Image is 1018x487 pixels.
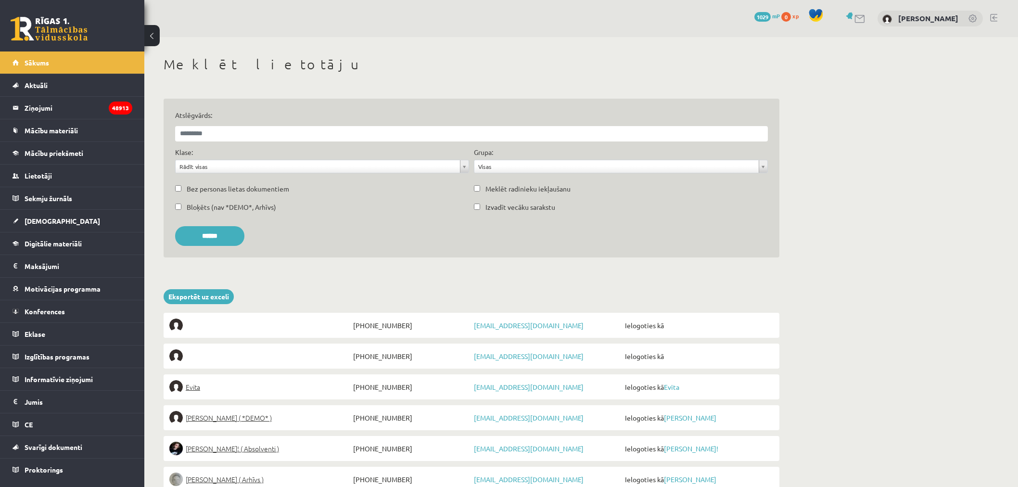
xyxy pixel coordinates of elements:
span: [PHONE_NUMBER] [351,349,471,363]
a: Evita [664,383,679,391]
a: Mācību priekšmeti [13,142,132,164]
span: Konferences [25,307,65,316]
a: Sekmju žurnāls [13,187,132,209]
a: Rīgas 1. Tālmācības vidusskola [11,17,88,41]
label: Meklēt radinieku iekļaušanu [485,184,571,194]
a: Ziņojumi48913 [13,97,132,119]
span: Ielogoties kā [623,319,774,332]
a: [EMAIL_ADDRESS][DOMAIN_NAME] [474,475,584,484]
span: Digitālie materiāli [25,239,82,248]
a: [PERSON_NAME] [664,475,716,484]
span: Izglītības programas [25,352,89,361]
a: [PERSON_NAME]! [664,444,718,453]
span: Informatīvie ziņojumi [25,375,93,384]
a: [PERSON_NAME] [664,413,716,422]
span: Aktuāli [25,81,48,90]
a: CE [13,413,132,436]
a: Evita [169,380,351,394]
legend: Maksājumi [25,255,132,277]
a: Svarīgi dokumenti [13,436,132,458]
a: Digitālie materiāli [13,232,132,255]
span: [PHONE_NUMBER] [351,473,471,486]
span: 0 [781,12,791,22]
a: [DEMOGRAPHIC_DATA] [13,210,132,232]
img: Gatis Cielava [882,14,892,24]
a: Mācību materiāli [13,119,132,141]
a: Lietotāji [13,165,132,187]
img: Sofija Anrio-Karlauska! [169,442,183,455]
span: Evita [186,380,200,394]
span: Svarīgi dokumenti [25,443,82,451]
span: Visas [478,160,755,173]
a: [EMAIL_ADDRESS][DOMAIN_NAME] [474,352,584,360]
span: CE [25,420,33,429]
a: [PERSON_NAME] ( Arhīvs ) [169,473,351,486]
span: Jumis [25,397,43,406]
span: Mācību priekšmeti [25,149,83,157]
a: Visas [474,160,767,173]
a: Sākums [13,51,132,74]
span: Ielogoties kā [623,473,774,486]
span: Ielogoties kā [623,349,774,363]
a: 0 xp [781,12,803,20]
span: Mācību materiāli [25,126,78,135]
a: Eklase [13,323,132,345]
a: [PERSON_NAME]! ( Absolventi ) [169,442,351,455]
i: 48913 [109,102,132,115]
a: [PERSON_NAME] [898,13,958,23]
span: Ielogoties kā [623,442,774,455]
span: Motivācijas programma [25,284,101,293]
span: [PERSON_NAME] ( Arhīvs ) [186,473,264,486]
label: Grupa: [474,147,493,157]
a: Motivācijas programma [13,278,132,300]
img: Evita [169,380,183,394]
span: Ielogoties kā [623,411,774,424]
span: [PHONE_NUMBER] [351,380,471,394]
a: Proktorings [13,459,132,481]
span: [DEMOGRAPHIC_DATA] [25,217,100,225]
legend: Ziņojumi [25,97,132,119]
span: [PERSON_NAME]! ( Absolventi ) [186,442,279,455]
span: Proktorings [25,465,63,474]
h1: Meklēt lietotāju [164,56,779,73]
span: Ielogoties kā [623,380,774,394]
a: [EMAIL_ADDRESS][DOMAIN_NAME] [474,321,584,330]
label: Atslēgvārds: [175,110,768,120]
span: Rādīt visas [179,160,456,173]
a: Rādīt visas [176,160,469,173]
span: xp [792,12,799,20]
a: [EMAIL_ADDRESS][DOMAIN_NAME] [474,413,584,422]
a: Jumis [13,391,132,413]
span: [PERSON_NAME] ( *DEMO* ) [186,411,272,424]
a: Maksājumi [13,255,132,277]
span: mP [772,12,780,20]
a: [EMAIL_ADDRESS][DOMAIN_NAME] [474,383,584,391]
span: [PHONE_NUMBER] [351,319,471,332]
a: Eksportēt uz exceli [164,289,234,304]
a: Informatīvie ziņojumi [13,368,132,390]
a: [PERSON_NAME] ( *DEMO* ) [169,411,351,424]
a: [EMAIL_ADDRESS][DOMAIN_NAME] [474,444,584,453]
span: Sekmju žurnāls [25,194,72,203]
span: [PHONE_NUMBER] [351,411,471,424]
span: 1029 [754,12,771,22]
span: [PHONE_NUMBER] [351,442,471,455]
label: Klase: [175,147,193,157]
img: Lelde Braune [169,473,183,486]
a: 1029 mP [754,12,780,20]
label: Bloķēts (nav *DEMO*, Arhīvs) [187,202,276,212]
img: Elīna Elizabete Ancveriņa [169,411,183,424]
label: Bez personas lietas dokumentiem [187,184,289,194]
a: Izglītības programas [13,346,132,368]
a: Konferences [13,300,132,322]
a: Aktuāli [13,74,132,96]
label: Izvadīt vecāku sarakstu [485,202,555,212]
span: Eklase [25,330,45,338]
span: Sākums [25,58,49,67]
span: Lietotāji [25,171,52,180]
